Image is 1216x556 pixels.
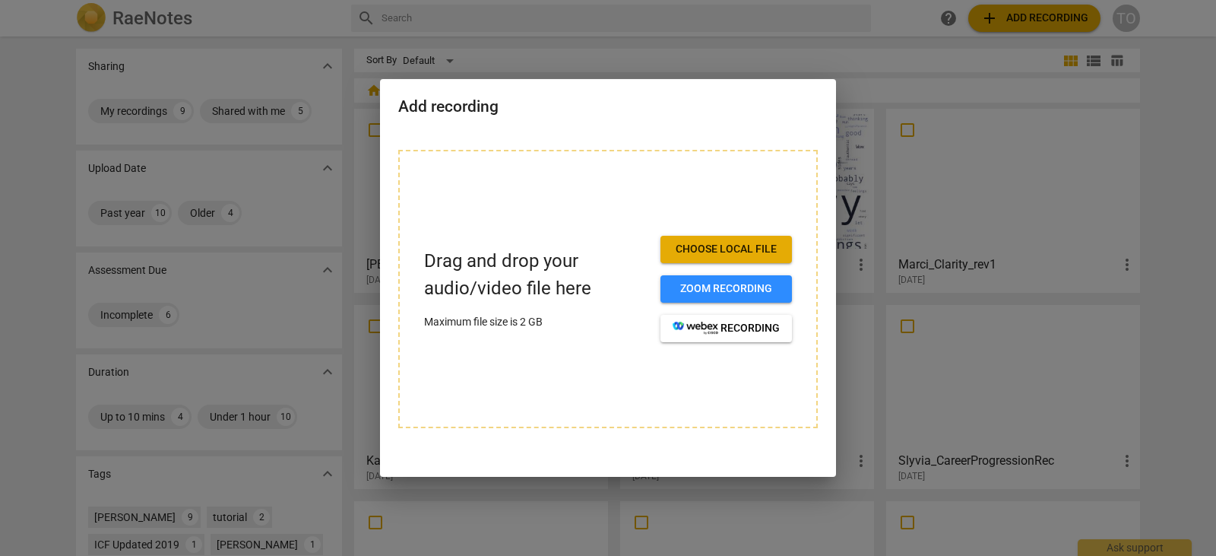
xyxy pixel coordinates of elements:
span: recording [673,321,780,336]
p: Drag and drop your audio/video file here [424,248,648,301]
span: Zoom recording [673,281,780,297]
h2: Add recording [398,97,818,116]
button: recording [660,315,792,342]
button: Choose local file [660,236,792,263]
span: Choose local file [673,242,780,257]
p: Maximum file size is 2 GB [424,314,648,330]
button: Zoom recording [660,275,792,303]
